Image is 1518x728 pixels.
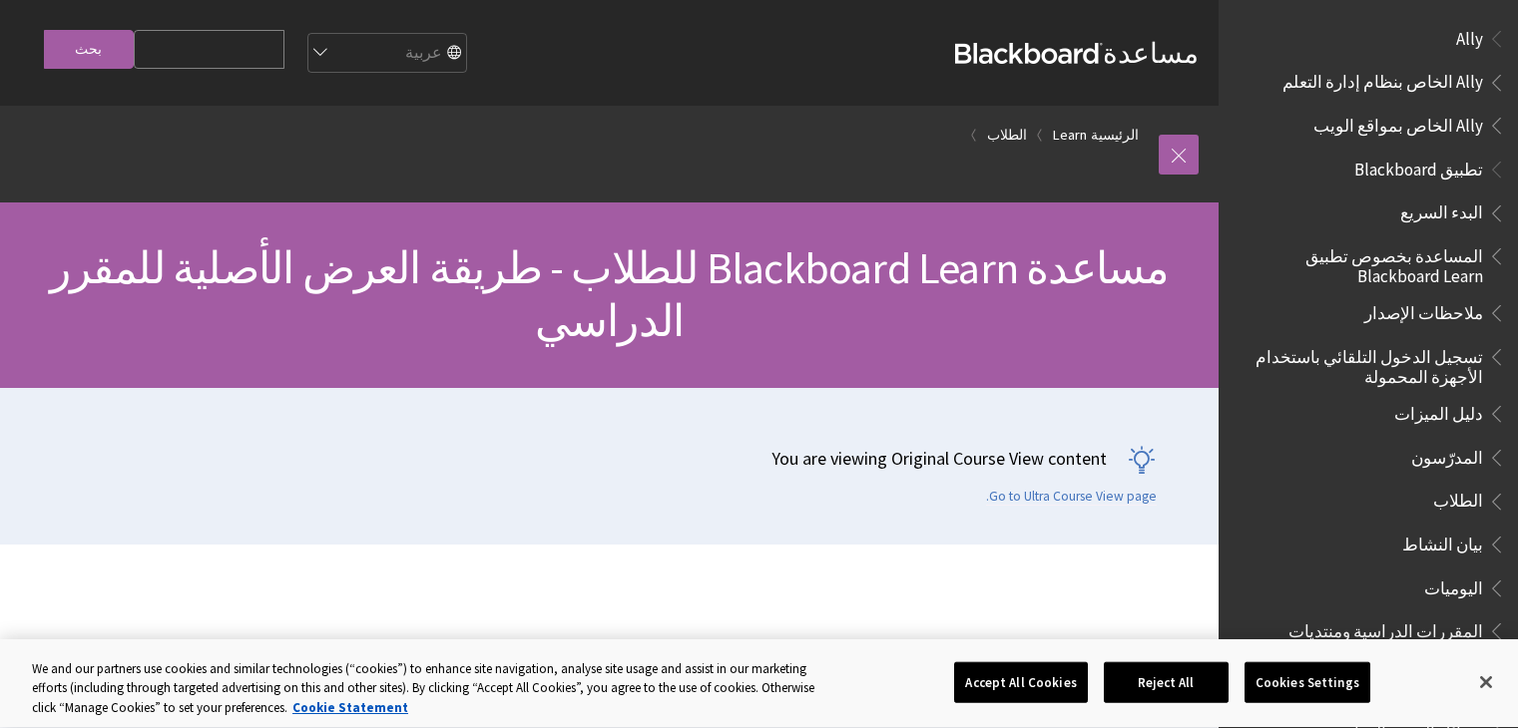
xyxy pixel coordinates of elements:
span: تطبيق Blackboard [1354,153,1483,180]
strong: Blackboard [955,43,1103,64]
span: تسجيل الدخول التلقائي باستخدام الأجهزة المحمولة [1243,340,1483,387]
a: Go to Ultra Course View page. [986,488,1157,506]
a: Learn [1053,123,1087,148]
span: البدء السريع [1400,196,1483,223]
span: المساعدة بخصوص تطبيق Blackboard Learn [1243,239,1483,286]
span: الطلاب [1433,485,1483,512]
p: You are viewing Original Course View content [20,446,1157,471]
input: بحث [44,30,134,69]
span: Ally [1456,22,1483,49]
a: الرئيسية [1091,123,1139,148]
span: مساعدة Blackboard Learn للطلاب - طريقة العرض الأصلية للمقرر الدراسي [50,240,1170,348]
span: المقررات الدراسية ومنتديات المجموعات [1243,614,1483,661]
span: Ally الخاص بمواقع الويب [1313,109,1483,136]
button: Reject All [1104,661,1229,703]
select: Site Language Selector [306,34,466,74]
span: المدرّسون [1411,441,1483,468]
nav: Book outline for Anthology Ally Help [1231,22,1506,143]
button: Cookies Settings [1245,661,1370,703]
a: مساعدةBlackboard [955,35,1199,71]
span: Ally الخاص بنظام إدارة التعلم [1282,66,1483,93]
span: ملاحظات الإصدار [1364,296,1483,323]
div: We and our partners use cookies and similar technologies (“cookies”) to enhance site navigation, ... [32,659,835,718]
a: More information about your privacy, opens in a new tab [292,699,408,716]
span: بيان النشاط [1402,528,1483,554]
button: Accept All Cookies [954,661,1087,703]
span: دليل الميزات [1394,397,1483,424]
button: Close [1464,660,1508,704]
span: اليوميات [1424,571,1483,598]
a: الطلاب [987,123,1027,148]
